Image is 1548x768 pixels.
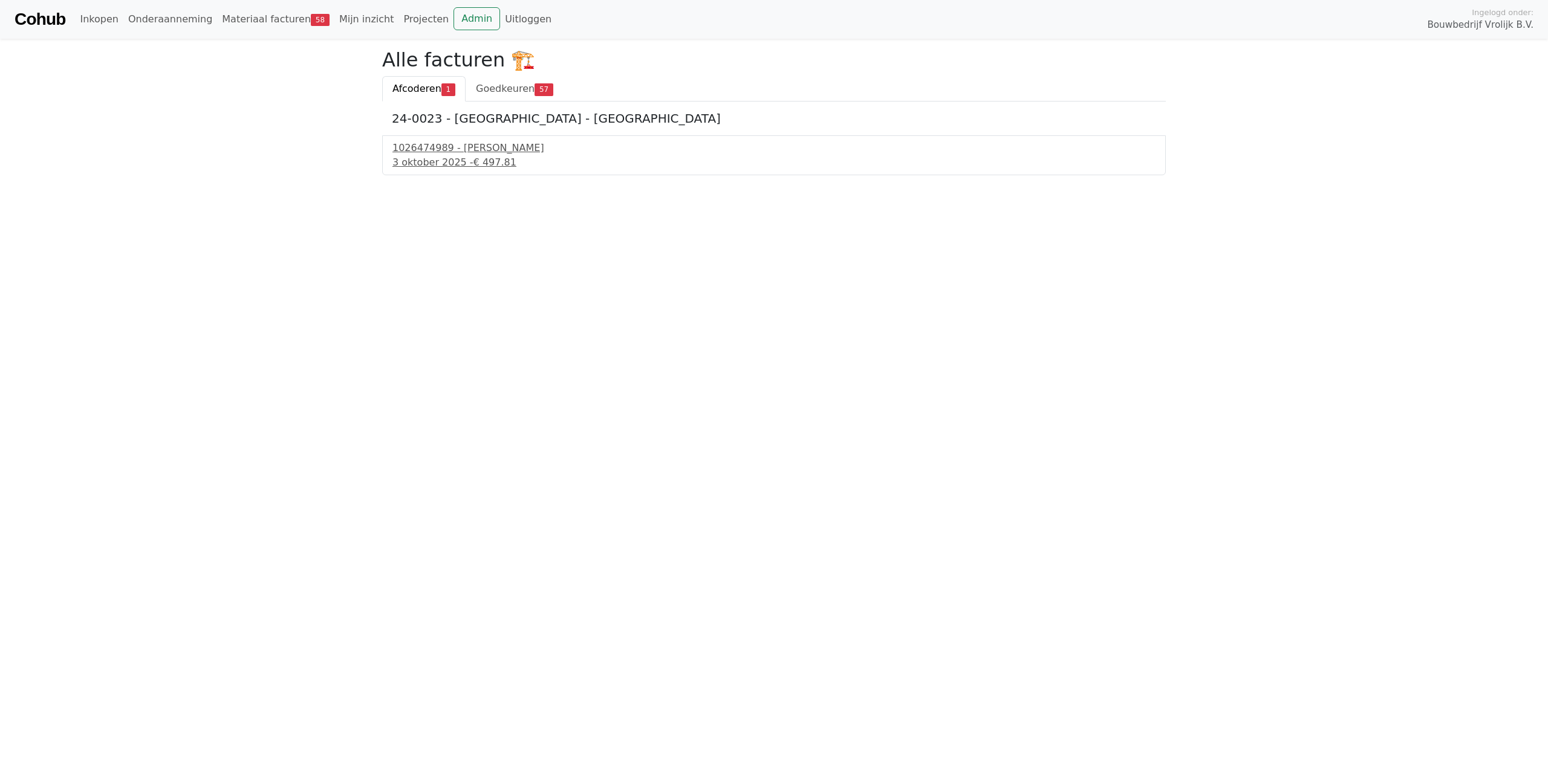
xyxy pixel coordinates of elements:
span: Ingelogd onder: [1472,7,1533,18]
a: Projecten [398,7,454,31]
div: 1026474989 - [PERSON_NAME] [392,141,1156,155]
a: Cohub [15,5,65,34]
a: 1026474989 - [PERSON_NAME]3 oktober 2025 -€ 497.81 [392,141,1156,170]
span: 57 [535,83,553,95]
span: Afcoderen [392,83,441,94]
h2: Alle facturen 🏗️ [382,48,1166,71]
span: 1 [441,83,455,95]
span: Bouwbedrijf Vrolijk B.V. [1427,18,1533,32]
a: Inkopen [75,7,123,31]
a: Goedkeuren57 [466,76,564,102]
div: 3 oktober 2025 - [392,155,1156,170]
span: € 497.81 [473,157,516,168]
h5: 24-0023 - [GEOGRAPHIC_DATA] - [GEOGRAPHIC_DATA] [392,111,1156,126]
a: Mijn inzicht [334,7,399,31]
a: Materiaal facturen58 [217,7,334,31]
a: Uitloggen [500,7,556,31]
a: Onderaanneming [123,7,217,31]
a: Admin [454,7,500,30]
span: 58 [311,14,330,26]
span: Goedkeuren [476,83,535,94]
a: Afcoderen1 [382,76,466,102]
